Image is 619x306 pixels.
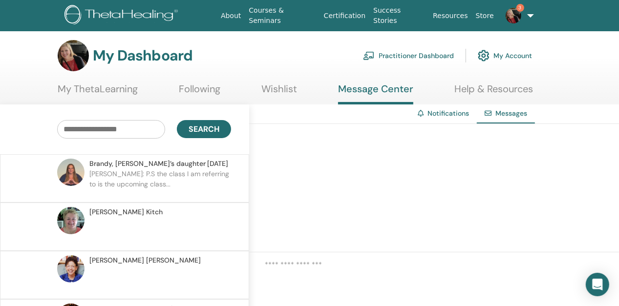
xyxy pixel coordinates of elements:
img: chalkboard-teacher.svg [363,51,375,60]
span: Search [189,124,219,134]
a: Store [472,7,498,25]
span: Messages [495,109,527,118]
a: Resources [429,7,472,25]
img: logo.png [64,5,181,27]
img: default.jpg [57,159,85,186]
img: cog.svg [478,47,490,64]
a: Wishlist [261,83,297,102]
a: Courses & Seminars [245,1,320,30]
a: Following [179,83,220,102]
img: default.jpg [506,8,521,23]
h3: My Dashboard [93,47,192,64]
a: Notifications [427,109,469,118]
a: Message Center [338,83,413,104]
span: [DATE] [207,159,228,169]
span: [PERSON_NAME] Kitch [89,207,163,217]
img: default.jpg [57,255,85,283]
button: Search [177,120,231,138]
img: default.png [57,207,85,234]
span: Brandy, [PERSON_NAME]’s daughter [89,159,206,169]
span: [PERSON_NAME] [PERSON_NAME] [89,255,201,265]
a: My Account [478,45,532,66]
p: [PERSON_NAME]: P.S the class I am referring to is the upcoming class... [89,169,231,198]
a: Success Stories [369,1,429,30]
div: Open Intercom Messenger [586,273,609,296]
a: About [217,7,245,25]
a: My ThetaLearning [58,83,138,102]
span: 3 [516,4,524,12]
a: Help & Resources [454,83,533,102]
a: Certification [320,7,369,25]
img: default.jpg [58,40,89,71]
a: Practitioner Dashboard [363,45,454,66]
